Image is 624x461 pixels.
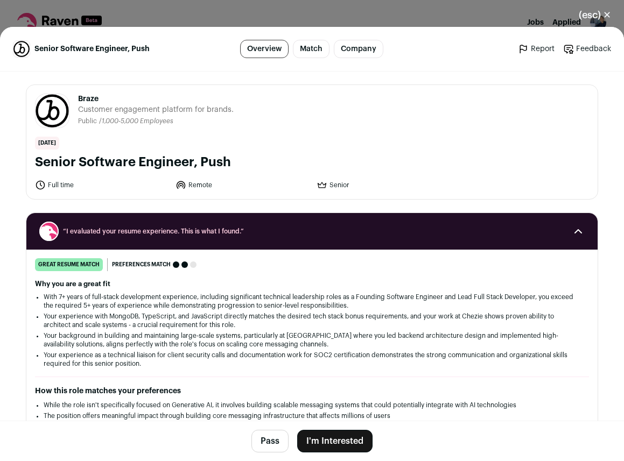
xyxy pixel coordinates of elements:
span: [DATE] [35,137,59,150]
h2: How this role matches your preferences [35,386,589,396]
h1: Senior Software Engineer, Push [35,154,589,171]
li: With 7+ years of full-stack development experience, including significant technical leadership ro... [44,293,580,310]
li: Public [78,117,99,125]
button: Close modal [566,3,624,27]
a: Feedback [563,44,611,54]
img: a65df8d46068db1450e8398d34c6e28ab6e6c3d36ddd1dc214c2288c77b4d1b1.jpg [13,41,30,57]
span: “I evaluated your resume experience. This is what I found.” [63,227,561,236]
button: Pass [251,430,289,452]
li: Remote [176,180,310,190]
a: Report [518,44,555,54]
a: Overview [240,40,289,58]
li: Senior [317,180,451,190]
li: Your experience as a technical liaison for client security calls and documentation work for SOC2 ... [44,351,580,368]
li: While the role isn't specifically focused on Generative AI, it involves building scalable messagi... [44,401,580,409]
li: Your background in building and maintaining large-scale systems, particularly at [GEOGRAPHIC_DATA... [44,331,580,349]
li: Full time [35,180,169,190]
li: Your experience with MongoDB, TypeScript, and JavaScript directly matches the desired tech stack ... [44,312,580,329]
span: Customer engagement platform for brands. [78,104,234,115]
li: / [99,117,173,125]
img: a65df8d46068db1450e8398d34c6e28ab6e6c3d36ddd1dc214c2288c77b4d1b1.jpg [36,94,69,127]
a: Match [293,40,329,58]
li: The position offers meaningful impact through building core messaging infrastructure that affects... [44,412,580,420]
span: Senior Software Engineer, Push [34,44,150,54]
span: Preferences match [112,259,171,270]
a: Company [334,40,383,58]
span: 1,000-5,000 Employees [102,118,173,124]
span: Braze [78,94,234,104]
button: I'm Interested [297,430,373,452]
h2: Why you are a great fit [35,280,589,288]
div: great resume match [35,258,103,271]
